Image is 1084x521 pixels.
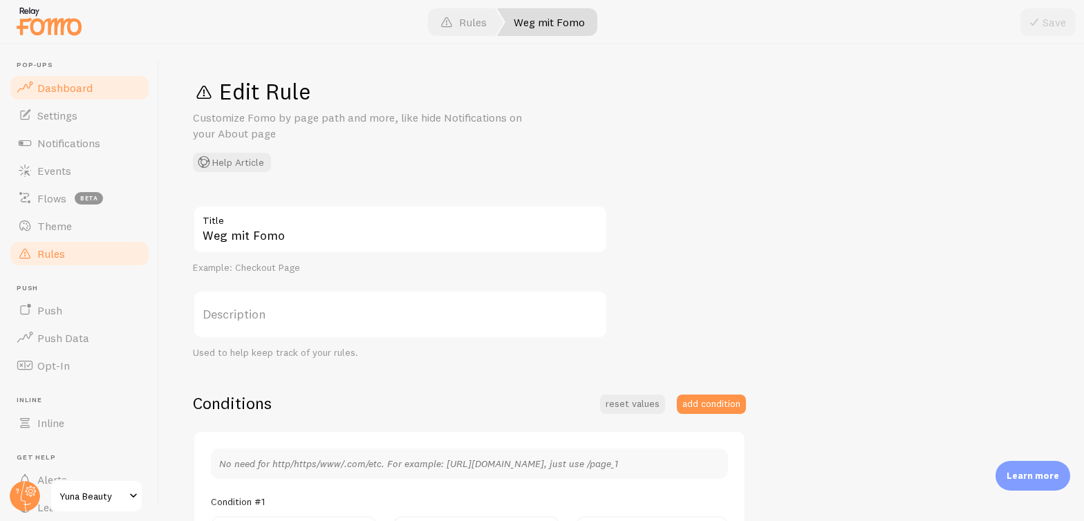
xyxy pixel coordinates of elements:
[600,395,665,414] button: reset values
[50,480,143,513] a: Yuna Beauty
[59,488,125,504] span: Yuna Beauty
[37,303,62,317] span: Push
[8,212,151,240] a: Theme
[193,205,608,229] label: Title
[8,296,151,324] a: Push
[211,495,265,508] h5: Condition #1
[219,457,720,471] p: No need for http/https/www/.com/etc. For example: [URL][DOMAIN_NAME], just use /page_1
[8,409,151,437] a: Inline
[8,324,151,352] a: Push Data
[37,359,70,372] span: Opt-In
[17,453,151,462] span: Get Help
[193,110,525,142] p: Customize Fomo by page path and more, like hide Notifications on your About page
[37,247,65,260] span: Rules
[15,3,84,39] img: fomo-relay-logo-orange.svg
[8,466,151,493] a: Alerts
[37,416,64,430] span: Inline
[996,461,1070,491] div: Learn more
[37,136,100,150] span: Notifications
[8,352,151,379] a: Opt-In
[8,184,151,212] a: Flows beta
[8,102,151,129] a: Settings
[37,191,66,205] span: Flows
[37,331,89,345] span: Push Data
[17,284,151,293] span: Push
[37,81,93,95] span: Dashboard
[677,395,746,414] button: add condition
[37,108,77,122] span: Settings
[75,192,103,205] span: beta
[8,74,151,102] a: Dashboard
[193,347,608,359] div: Used to help keep track of your rules.
[1007,469,1059,482] p: Learn more
[193,77,1051,106] h1: Edit Rule
[37,473,67,486] span: Alerts
[193,262,608,274] div: Example: Checkout Page
[17,396,151,405] span: Inline
[37,219,72,233] span: Theme
[193,153,271,172] button: Help Article
[8,157,151,184] a: Events
[37,164,71,178] span: Events
[8,129,151,157] a: Notifications
[193,392,272,414] h2: Conditions
[8,240,151,267] a: Rules
[17,61,151,70] span: Pop-ups
[193,290,608,339] label: Description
